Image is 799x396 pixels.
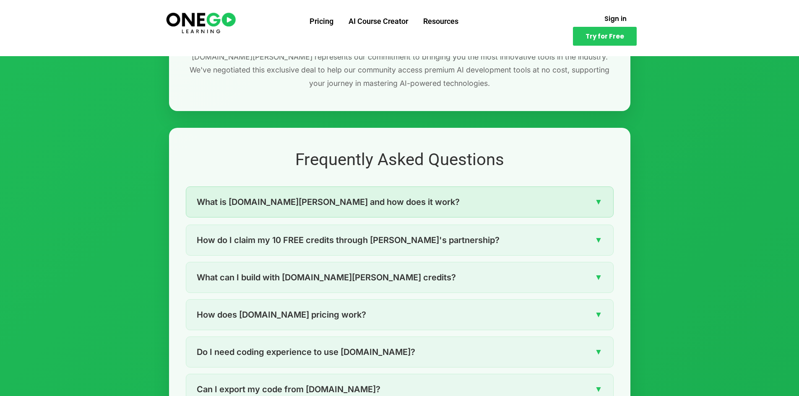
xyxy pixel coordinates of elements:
[186,149,614,171] h2: Frequently Asked Questions
[595,308,603,321] span: ▼
[197,271,456,284] span: What can I build with [DOMAIN_NAME][PERSON_NAME] credits?
[197,195,460,209] span: What is [DOMAIN_NAME][PERSON_NAME] and how does it work?
[595,271,603,284] span: ▼
[595,345,603,358] span: ▼
[186,37,614,90] p: At , we specialize in and cutting-edge professional development solutions. Our partnership with [...
[595,383,603,396] span: ▼
[586,33,624,39] span: Try for Free
[594,10,637,27] a: Sign in
[341,10,416,32] a: AI Course Creator
[573,27,637,46] a: Try for Free
[595,233,603,246] span: ▼
[595,195,603,208] span: ▼
[197,233,500,247] span: How do I claim my 10 FREE credits through [PERSON_NAME]'s partnership?
[197,308,366,321] span: How does [DOMAIN_NAME] pricing work?
[197,345,415,359] span: Do I need coding experience to use [DOMAIN_NAME]?
[604,16,627,22] span: Sign in
[197,383,380,396] span: Can I export my code from [DOMAIN_NAME]?
[416,10,466,32] a: Resources
[302,10,341,32] a: Pricing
